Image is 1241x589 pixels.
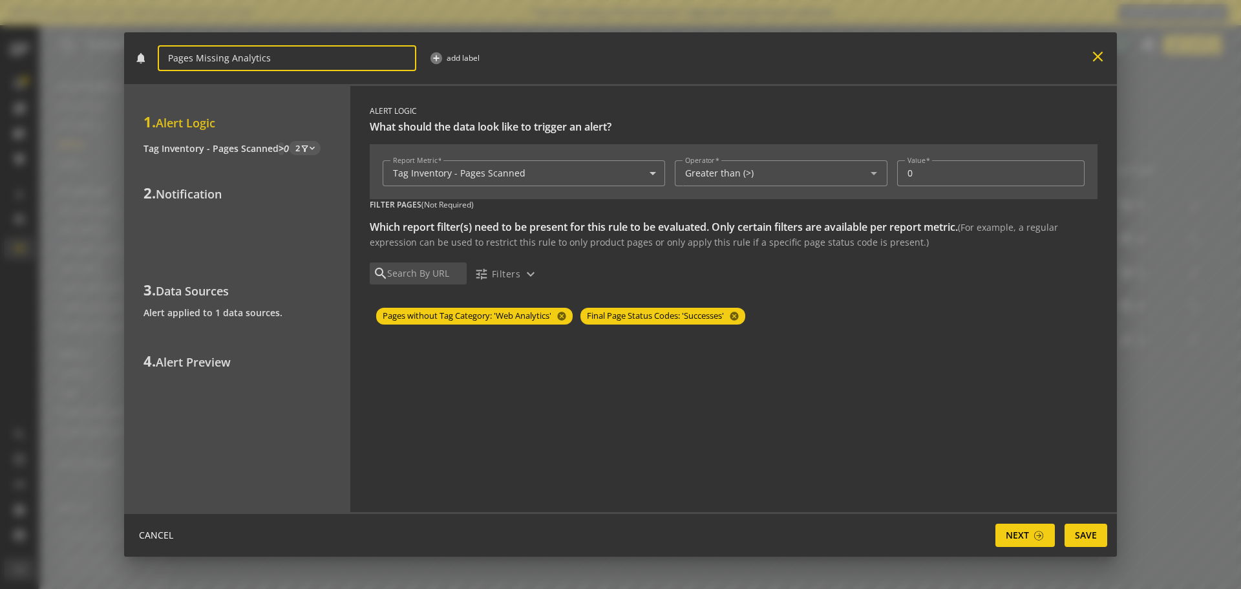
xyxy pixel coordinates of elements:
[474,267,488,281] mat-icon: tune
[429,51,443,65] mat-icon: add_circle
[143,351,156,370] span: 4.
[370,220,958,234] span: Which report filter(s) need to be present for this rule to be evaluated. Only certain filters are...
[370,105,1098,116] div: Alert Logic
[386,266,463,281] input: Search By URL
[907,155,926,164] mat-label: Value
[685,167,754,179] span: Greater than (>)
[279,142,284,155] i: >
[1006,524,1029,547] span: Next
[134,524,178,547] button: CANCEL
[143,142,279,155] span: Tag Inventory - Pages Scanned
[370,221,1058,248] span: (For example, a regular expression can be used to restrict this rule to only product pages or onl...
[429,52,480,65] button: add label
[1075,524,1097,547] span: Save
[370,199,1098,210] div: (Not Required)
[1089,48,1107,65] mat-icon: close
[124,32,1117,86] op-modal-header-base: Alert
[587,310,724,322] span: Final Page Status Codes: 'Successes'
[907,168,1074,179] input: Enter value
[143,306,337,319] div: Alert applied to 1 data sources.
[995,524,1055,547] button: Next
[143,183,156,202] span: 2.
[307,143,317,153] mat-icon: expand_more
[143,112,156,131] span: 1.
[134,52,145,65] mat-icon: notifications
[370,199,421,210] b: FILTER PAGES
[373,266,386,281] mat-icon: search
[156,186,222,202] span: Notification
[393,155,438,164] mat-label: Report Metric
[685,155,715,164] mat-label: Operator
[492,262,520,286] span: Filters
[447,52,480,63] span: add label
[1065,524,1107,547] button: Save
[295,142,317,155] span: 2
[156,283,229,299] span: Data Sources
[523,266,538,282] mat-icon: expand_more
[551,311,569,321] mat-icon: cancel
[139,524,173,547] span: CANCEL
[143,280,156,299] span: 3.
[156,354,231,370] span: Alert Preview
[393,168,639,179] input: Select Report Metric
[724,311,742,321] mat-icon: cancel
[168,53,406,64] input: Create Alert Name
[469,262,544,286] button: Filters
[642,160,666,186] mat-icon: arrow_drop_down
[374,305,1097,327] mat-chip-listbox: Currently applied filters
[383,310,551,322] span: Pages without Tag Category: 'Web Analytics'
[284,142,289,155] i: 0
[156,115,215,131] span: Alert Logic
[370,120,1098,134] div: What should the data look like to trigger an alert?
